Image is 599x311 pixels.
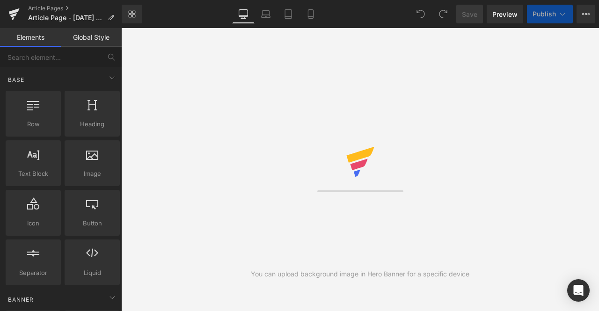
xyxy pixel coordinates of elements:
[567,279,590,302] div: Open Intercom Messenger
[577,5,595,23] button: More
[61,28,122,47] a: Global Style
[67,169,117,179] span: Image
[277,5,299,23] a: Tablet
[28,5,122,12] a: Article Pages
[67,119,117,129] span: Heading
[8,218,58,228] span: Icon
[67,218,117,228] span: Button
[232,5,255,23] a: Desktop
[487,5,523,23] a: Preview
[7,75,25,84] span: Base
[299,5,322,23] a: Mobile
[28,14,104,22] span: Article Page - [DATE] 10:41:32
[8,268,58,278] span: Separator
[492,9,518,19] span: Preview
[122,5,142,23] a: New Library
[527,5,573,23] button: Publish
[434,5,453,23] button: Redo
[8,169,58,179] span: Text Block
[251,269,469,279] div: You can upload background image in Hero Banner for a specific device
[533,10,556,18] span: Publish
[411,5,430,23] button: Undo
[255,5,277,23] a: Laptop
[8,119,58,129] span: Row
[462,9,477,19] span: Save
[7,295,35,304] span: Banner
[67,268,117,278] span: Liquid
